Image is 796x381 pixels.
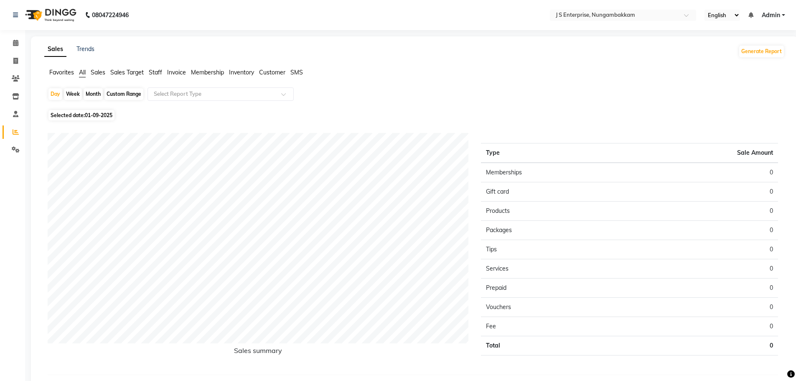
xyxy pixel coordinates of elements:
span: SMS [290,69,303,76]
b: 08047224946 [92,3,129,27]
a: Sales [44,42,66,57]
td: 0 [630,279,778,298]
div: Custom Range [104,88,143,100]
span: Sales [91,69,105,76]
th: Sale Amount [630,143,778,163]
th: Type [481,143,629,163]
td: 0 [630,259,778,279]
span: Staff [149,69,162,76]
td: Products [481,202,629,221]
div: Month [84,88,103,100]
span: Favorites [49,69,74,76]
td: 0 [630,317,778,336]
span: Membership [191,69,224,76]
span: Invoice [167,69,186,76]
td: Fee [481,317,629,336]
div: Day [48,88,62,100]
td: 0 [630,182,778,202]
span: Sales Target [110,69,144,76]
span: Inventory [229,69,254,76]
img: logo [21,3,79,27]
td: Total [481,336,629,355]
button: Generate Report [739,46,784,57]
td: 0 [630,202,778,221]
span: Customer [259,69,285,76]
td: Gift card [481,182,629,202]
td: Tips [481,240,629,259]
td: Vouchers [481,298,629,317]
span: All [79,69,86,76]
h6: Sales summary [48,347,468,358]
td: 0 [630,336,778,355]
td: Packages [481,221,629,240]
span: 01-09-2025 [85,112,112,118]
td: Services [481,259,629,279]
span: Selected date: [48,110,114,120]
td: 0 [630,163,778,182]
td: 0 [630,240,778,259]
td: Prepaid [481,279,629,298]
td: 0 [630,221,778,240]
td: 0 [630,298,778,317]
span: Admin [762,11,780,20]
div: Week [64,88,82,100]
a: Trends [76,45,94,53]
td: Memberships [481,163,629,182]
